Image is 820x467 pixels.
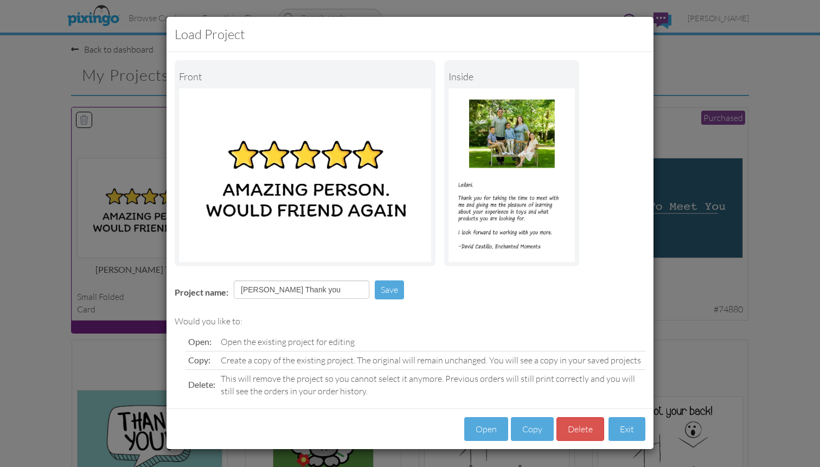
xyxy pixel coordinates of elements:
[218,351,645,369] td: Create a copy of the existing project. The original will remain unchanged. You will see a copy in...
[464,417,508,442] button: Open
[234,280,369,299] input: Enter project name
[449,88,575,262] img: Portrait Image
[511,417,554,442] button: Copy
[179,88,431,262] img: Landscape Image
[188,379,215,389] span: Delete:
[188,336,212,347] span: Open:
[175,286,228,299] label: Project name:
[375,280,404,299] button: Save
[175,25,645,43] h3: Load Project
[188,355,210,365] span: Copy:
[179,65,431,88] div: Front
[556,417,604,442] button: Delete
[175,315,645,328] div: Would you like to:
[218,369,645,400] td: This will remove the project so you cannot select it anymore. Previous orders will still print co...
[218,333,645,351] td: Open the existing project for editing
[449,65,575,88] div: inside
[608,417,645,442] button: Exit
